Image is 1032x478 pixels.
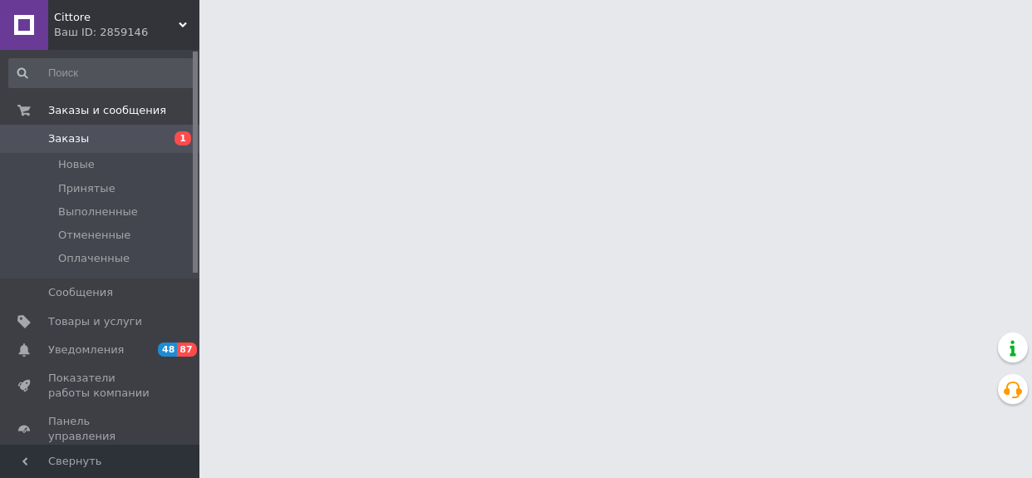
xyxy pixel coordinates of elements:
span: Принятые [58,181,115,196]
span: Заказы и сообщения [48,103,166,118]
div: Ваш ID: 2859146 [54,25,199,40]
span: Уведомления [48,342,124,357]
span: Заказы [48,131,89,146]
span: 87 [177,342,196,357]
span: Показатели работы компании [48,371,154,401]
span: Cittore [54,10,179,25]
span: 1 [174,131,191,145]
span: Оплаченные [58,251,130,266]
span: Панель управления [48,414,154,444]
span: Сообщения [48,285,113,300]
span: Выполненные [58,205,138,219]
input: Поиск [8,58,195,88]
span: Товары и услуги [48,314,142,329]
span: Новые [58,157,95,172]
span: 48 [158,342,177,357]
span: Отмененные [58,228,130,243]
